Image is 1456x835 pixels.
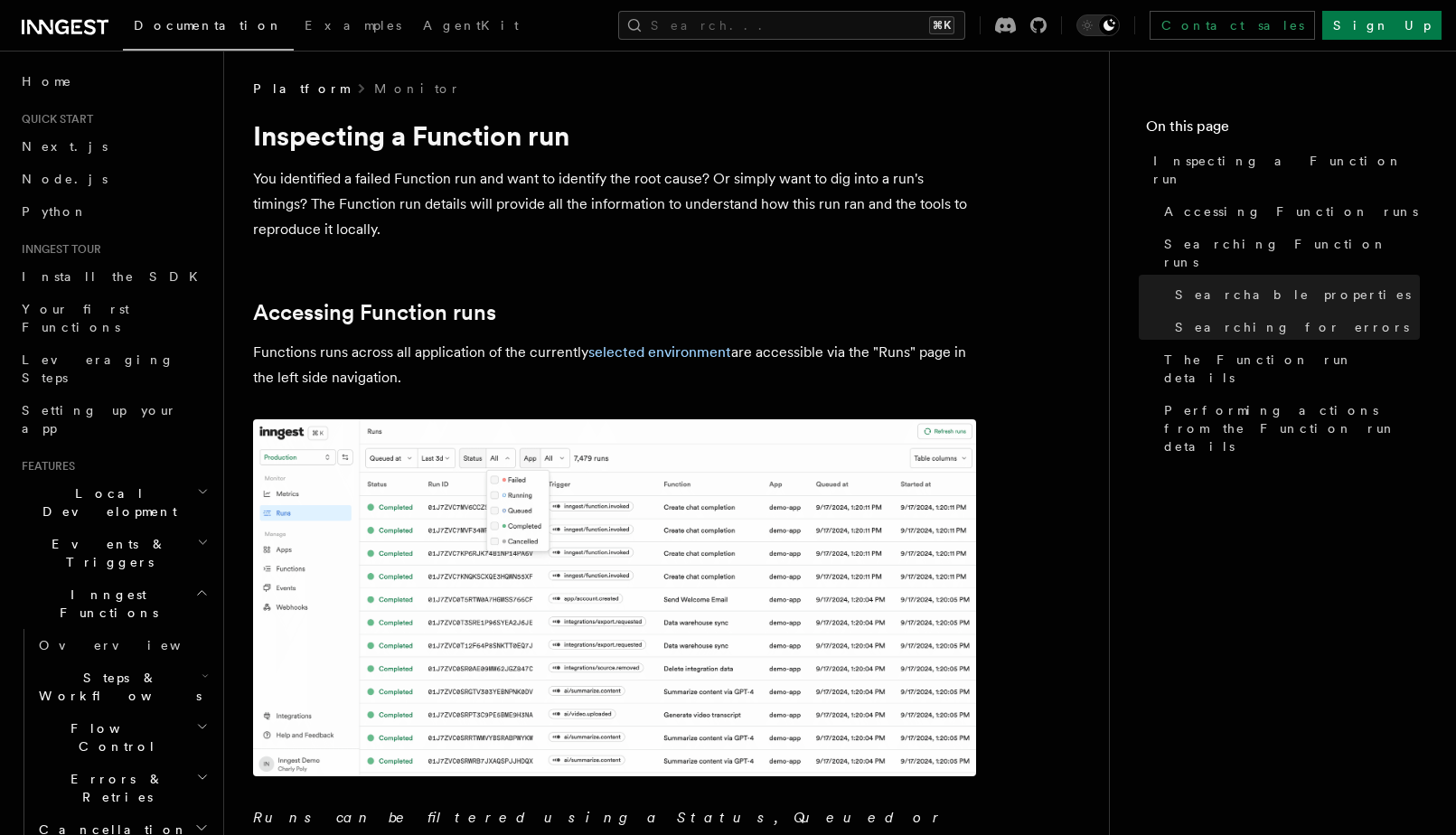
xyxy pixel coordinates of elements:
[294,5,412,49] a: Examples
[22,403,177,436] span: Setting up your app
[14,484,197,521] span: Local Development
[22,72,72,90] span: Home
[1157,394,1420,463] a: Performing actions from the Function run details
[32,763,212,813] button: Errors & Retries
[32,712,212,763] button: Flow Control
[1076,14,1120,36] button: Toggle dark mode
[412,5,530,49] a: AgentKit
[22,269,209,284] span: Install the SDK
[253,419,976,776] img: The "Handle failed payments" Function runs list features a run in a failing state.
[14,242,101,257] span: Inngest tour
[32,669,202,705] span: Steps & Workflows
[1157,343,1420,394] a: The Function run details
[374,80,460,98] a: Monitor
[32,719,196,755] span: Flow Control
[1164,401,1420,455] span: Performing actions from the Function run details
[929,16,954,34] kbd: ⌘K
[618,11,965,40] button: Search...⌘K
[253,119,976,152] h1: Inspecting a Function run
[423,18,519,33] span: AgentKit
[32,770,196,806] span: Errors & Retries
[22,352,174,385] span: Leveraging Steps
[1150,11,1315,40] a: Contact sales
[1164,235,1420,271] span: Searching Function runs
[1168,278,1420,311] a: Searchable properties
[14,163,212,195] a: Node.js
[1322,11,1442,40] a: Sign Up
[588,343,731,361] a: selected environment
[22,139,108,154] span: Next.js
[1146,145,1420,195] a: Inspecting a Function run
[14,343,212,394] a: Leveraging Steps
[14,477,212,528] button: Local Development
[32,629,212,661] a: Overview
[14,260,212,293] a: Install the SDK
[14,65,212,98] a: Home
[253,340,976,390] p: Functions runs across all application of the currently are accessible via the "Runs" page in the ...
[14,578,212,629] button: Inngest Functions
[1168,311,1420,343] a: Searching for errors
[253,300,496,325] a: Accessing Function runs
[134,18,283,33] span: Documentation
[14,459,75,474] span: Features
[1153,152,1420,188] span: Inspecting a Function run
[14,394,212,445] a: Setting up your app
[253,166,976,242] p: You identified a failed Function run and want to identify the root cause? Or simply want to dig i...
[305,18,401,33] span: Examples
[1157,195,1420,228] a: Accessing Function runs
[14,112,93,127] span: Quick start
[1157,228,1420,278] a: Searching Function runs
[14,528,212,578] button: Events & Triggers
[1175,318,1409,336] span: Searching for errors
[14,535,197,571] span: Events & Triggers
[1164,351,1420,387] span: The Function run details
[14,586,195,622] span: Inngest Functions
[14,293,212,343] a: Your first Functions
[14,130,212,163] a: Next.js
[32,661,212,712] button: Steps & Workflows
[22,302,129,334] span: Your first Functions
[1164,202,1418,220] span: Accessing Function runs
[253,80,349,98] span: Platform
[39,638,225,652] span: Overview
[14,195,212,228] a: Python
[1146,116,1420,145] h4: On this page
[1175,286,1411,304] span: Searchable properties
[123,5,294,51] a: Documentation
[22,172,108,186] span: Node.js
[22,204,88,219] span: Python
